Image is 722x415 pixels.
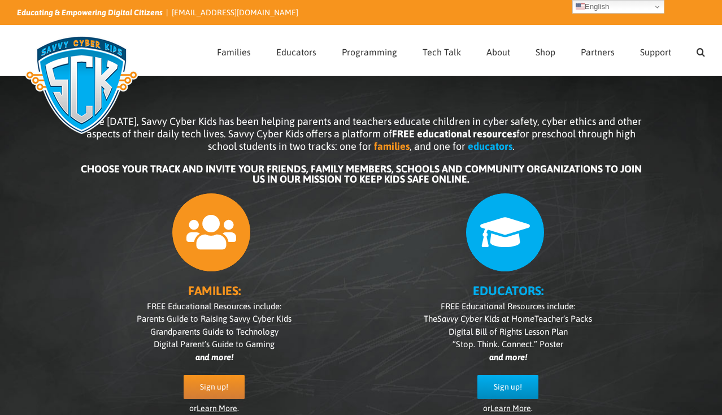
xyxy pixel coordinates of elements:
[640,25,671,75] a: Support
[342,25,397,75] a: Programming
[581,25,615,75] a: Partners
[468,140,512,152] b: educators
[581,47,615,57] span: Partners
[184,375,245,399] a: Sign up!
[81,163,642,185] b: CHOOSE YOUR TRACK AND INVITE YOUR FRIENDS, FAMILY MEMBERS, SCHOOLS AND COMMUNITY ORGANIZATIONS TO...
[441,301,575,311] span: FREE Educational Resources include:
[453,339,563,349] span: “Stop. Think. Connect.” Poster
[200,382,228,392] span: Sign up!
[473,283,543,298] b: EDUCATORS:
[172,8,298,17] a: [EMAIL_ADDRESS][DOMAIN_NAME]
[423,25,461,75] a: Tech Talk
[640,47,671,57] span: Support
[536,47,555,57] span: Shop
[80,115,642,152] span: Since [DATE], Savvy Cyber Kids has been helping parents and teachers educate children in cyber sa...
[188,283,241,298] b: FAMILIES:
[486,25,510,75] a: About
[342,47,397,57] span: Programming
[217,25,705,75] nav: Main Menu
[17,8,163,17] i: Educating & Empowering Digital Citizens
[576,2,585,11] img: en
[437,314,534,323] i: Savvy Cyber Kids at Home
[477,375,538,399] a: Sign up!
[276,47,316,57] span: Educators
[423,47,461,57] span: Tech Talk
[137,314,292,323] span: Parents Guide to Raising Savvy Cyber Kids
[486,47,510,57] span: About
[490,404,531,413] a: Learn More
[197,404,237,413] a: Learn More
[195,352,233,362] i: and more!
[392,128,516,140] b: FREE educational resources
[410,140,466,152] span: , and one for
[147,301,281,311] span: FREE Educational Resources include:
[512,140,515,152] span: .
[150,327,279,336] span: Grandparents Guide to Technology
[424,314,592,323] span: The Teacher’s Packs
[276,25,316,75] a: Educators
[697,25,705,75] a: Search
[489,352,527,362] i: and more!
[536,25,555,75] a: Shop
[217,47,251,57] span: Families
[494,382,522,392] span: Sign up!
[189,404,239,413] span: or .
[154,339,275,349] span: Digital Parent’s Guide to Gaming
[374,140,410,152] b: families
[483,404,533,413] span: or .
[217,25,251,75] a: Families
[17,28,146,141] img: Savvy Cyber Kids Logo
[449,327,568,336] span: Digital Bill of Rights Lesson Plan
